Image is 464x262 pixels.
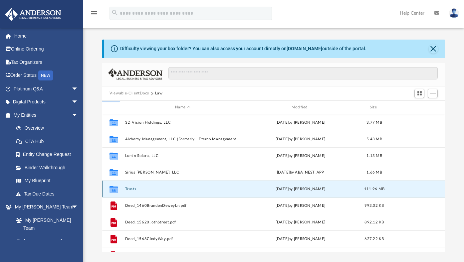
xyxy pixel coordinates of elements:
[366,137,382,141] span: 5.43 MB
[407,217,422,227] button: More options
[111,9,118,16] i: search
[9,187,88,200] a: Tax Due Dates
[125,137,240,141] button: Alchemy Management, LLC (Formerly - Eterno Management, LLC)
[243,186,358,192] div: [DATE] by [PERSON_NAME]
[243,170,358,176] div: [DATE] by ABA_NEST_APP
[72,82,85,96] span: arrow_drop_down
[407,201,422,211] button: More options
[449,8,459,18] img: User Pic
[243,136,358,142] div: [DATE] by [PERSON_NAME]
[364,187,384,191] span: 111.96 MB
[243,236,358,242] div: [DATE] by [PERSON_NAME]
[366,171,382,174] span: 1.66 MB
[243,104,358,110] div: Modified
[5,43,88,56] a: Online Ordering
[9,148,88,161] a: Entity Change Request
[365,204,384,207] span: 993.02 KB
[102,114,445,252] div: grid
[3,8,63,21] img: Anderson Advisors Platinum Portal
[366,121,382,124] span: 3.77 MB
[110,90,149,96] button: Viewable-ClientDocs
[120,45,366,52] div: Difficulty viewing your box folder? You can also access your account directly on outside of the p...
[72,108,85,122] span: arrow_drop_down
[9,174,85,188] a: My Blueprint
[125,104,240,110] div: Name
[243,203,358,209] div: [DATE] by [PERSON_NAME]
[428,89,438,98] button: Add
[90,13,98,17] a: menu
[9,122,88,135] a: Overview
[125,170,240,175] button: Sirius [PERSON_NAME], LLC
[9,235,85,256] a: [PERSON_NAME] System
[390,104,437,110] div: id
[243,120,358,126] div: [DATE] by [PERSON_NAME]
[429,44,438,54] button: Close
[5,69,88,82] a: Order StatusNEW
[125,187,240,191] button: Trusts
[125,237,240,241] button: Deed_1568CindyWay.pdf
[125,220,240,224] button: Deed_15620_6thStreet.pdf
[243,219,358,225] div: [DATE] by [PERSON_NAME]
[287,46,322,51] a: [DOMAIN_NAME]
[72,95,85,109] span: arrow_drop_down
[168,67,438,79] input: Search files and folders
[155,90,163,96] button: Law
[5,29,88,43] a: Home
[414,89,424,98] button: Switch to Grid View
[125,120,240,125] button: 3D Vision Holdings, LLC
[9,213,82,235] a: My [PERSON_NAME] Team
[366,154,382,158] span: 1.13 MB
[361,104,388,110] div: Size
[125,203,240,208] button: Deed_1460BrandonDeweyLn.pdf
[72,200,85,214] span: arrow_drop_down
[90,9,98,17] i: menu
[365,220,384,224] span: 892.12 KB
[105,104,122,110] div: id
[365,237,384,241] span: 627.22 KB
[125,154,240,158] button: Lumin Solara, LLC
[5,82,88,95] a: Platinum Q&Aarrow_drop_down
[38,70,53,80] div: NEW
[243,153,358,159] div: [DATE] by [PERSON_NAME]
[5,108,88,122] a: My Entitiesarrow_drop_down
[9,161,88,174] a: Binder Walkthrough
[9,135,88,148] a: CTA Hub
[5,200,85,214] a: My [PERSON_NAME] Teamarrow_drop_down
[5,95,88,109] a: Digital Productsarrow_drop_down
[5,56,88,69] a: Tax Organizers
